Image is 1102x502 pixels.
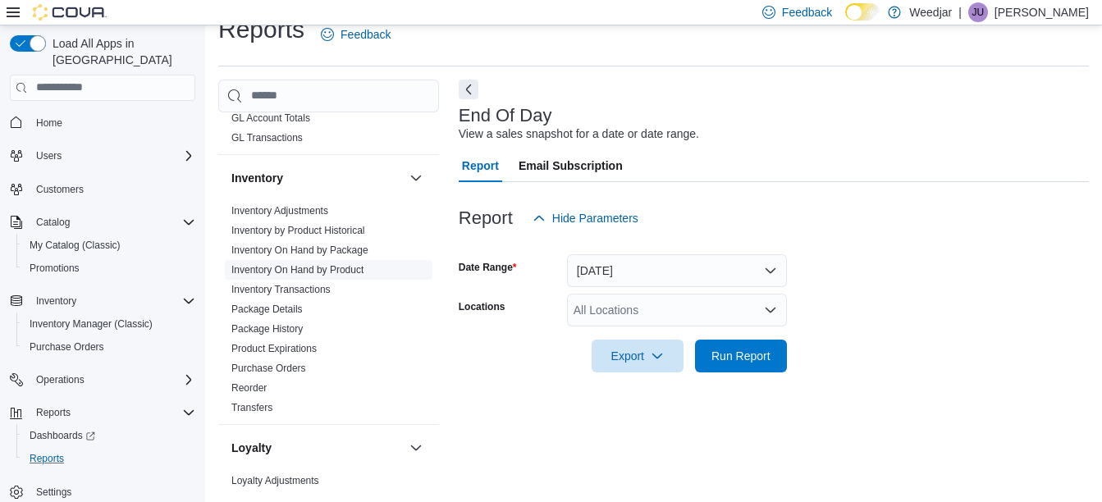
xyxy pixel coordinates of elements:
button: Inventory [3,290,202,313]
span: JU [972,2,985,22]
a: Inventory On Hand by Package [231,244,368,256]
a: Inventory Transactions [231,284,331,295]
img: Cova [33,4,107,21]
button: Purchase Orders [16,335,202,358]
p: | [958,2,962,22]
span: Operations [36,373,85,386]
h1: Reports [218,13,304,46]
a: Reports [23,449,71,468]
button: Loyalty [231,440,403,456]
button: Reports [30,403,77,422]
a: Settings [30,482,78,502]
button: Catalog [3,211,202,234]
a: Package Details [231,303,303,315]
a: GL Transactions [231,132,303,144]
h3: End Of Day [459,106,552,125]
span: Export [601,340,674,372]
span: Package History [231,322,303,335]
h3: Loyalty [231,440,272,456]
a: Customers [30,180,90,199]
button: Catalog [30,212,76,232]
span: Run Report [711,348,770,364]
a: Inventory On Hand by Product [231,264,364,276]
a: Feedback [314,18,397,51]
div: View a sales snapshot for a date or date range. [459,125,699,143]
span: Home [30,112,195,133]
button: Inventory [231,170,403,186]
span: Product Expirations [231,342,317,355]
button: Reports [3,401,202,424]
span: Operations [30,370,195,390]
span: GL Transactions [231,131,303,144]
button: Operations [30,370,91,390]
a: Inventory Adjustments [231,205,328,217]
a: Loyalty Adjustments [231,475,319,486]
button: Run Report [695,340,787,372]
span: Feedback [341,26,391,43]
button: Inventory [406,168,426,188]
span: Inventory by Product Historical [231,224,365,237]
span: Reports [30,452,64,465]
div: Finance [218,108,439,154]
span: Dashboards [23,426,195,445]
span: Inventory Manager (Classic) [23,314,195,334]
button: Next [459,80,478,99]
span: Customers [30,179,195,199]
span: Inventory On Hand by Product [231,263,364,276]
button: Users [3,144,202,167]
span: Feedback [782,4,832,21]
a: Dashboards [23,426,102,445]
span: Catalog [30,212,195,232]
button: Promotions [16,257,202,280]
span: GL Account Totals [231,112,310,125]
span: Inventory [36,294,76,308]
span: Inventory Adjustments [231,204,328,217]
span: Report [462,149,499,182]
span: My Catalog (Classic) [23,235,195,255]
a: Product Expirations [231,343,317,354]
label: Locations [459,300,505,313]
span: Settings [30,481,195,502]
button: Loyalty [406,438,426,458]
span: Catalog [36,216,70,229]
span: Email Subscription [519,149,623,182]
span: Inventory [30,291,195,311]
button: Open list of options [764,303,777,317]
span: Settings [36,486,71,499]
a: Home [30,113,69,133]
h3: Inventory [231,170,283,186]
button: [DATE] [567,254,787,287]
a: Dashboards [16,424,202,447]
span: Inventory On Hand by Package [231,244,368,257]
span: Load All Apps in [GEOGRAPHIC_DATA] [46,35,195,68]
button: Export [592,340,684,372]
span: Reports [36,406,71,419]
span: Purchase Orders [23,337,195,357]
span: Dashboards [30,429,95,442]
a: Reorder [231,382,267,394]
div: Inventory [218,201,439,424]
span: Promotions [30,262,80,275]
a: Transfers [231,402,272,413]
span: Package Details [231,303,303,316]
span: Inventory Transactions [231,283,331,296]
div: Jahmil Uttley [968,2,988,22]
a: Inventory by Product Historical [231,225,365,236]
a: Purchase Orders [231,363,306,374]
span: Promotions [23,258,195,278]
span: Reports [30,403,195,422]
a: Purchase Orders [23,337,111,357]
button: Customers [3,177,202,201]
span: My Catalog (Classic) [30,239,121,252]
button: Inventory Manager (Classic) [16,313,202,335]
span: Home [36,116,62,130]
button: Home [3,111,202,135]
span: Loyalty Adjustments [231,474,319,487]
input: Dark Mode [845,3,880,21]
p: [PERSON_NAME] [995,2,1089,22]
span: Users [36,149,62,162]
a: GL Account Totals [231,112,310,124]
a: My Catalog (Classic) [23,235,127,255]
span: Customers [36,183,84,196]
